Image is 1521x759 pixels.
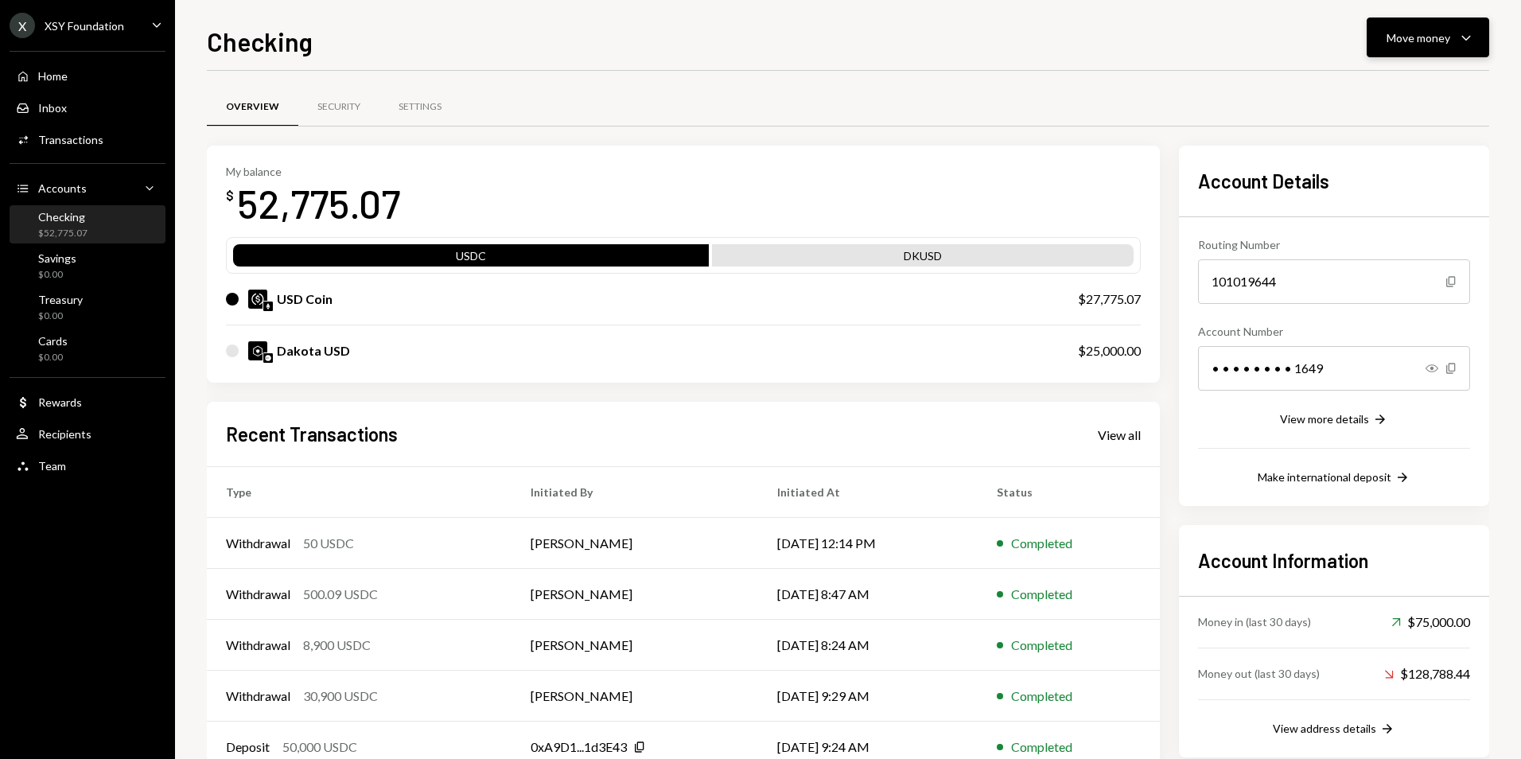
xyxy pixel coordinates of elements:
[38,133,103,146] div: Transactions
[531,738,627,757] div: 0xA9D1...1d3E43
[1258,469,1410,487] button: Make international deposit
[1198,346,1470,391] div: • • • • • • • • 1649
[10,205,165,243] a: Checking$52,775.07
[10,247,165,285] a: Savings$0.00
[38,395,82,409] div: Rewards
[248,341,267,360] img: DKUSD
[226,687,290,706] div: Withdrawal
[1011,687,1072,706] div: Completed
[758,569,978,620] td: [DATE] 8:47 AM
[978,467,1160,518] th: Status
[512,569,758,620] td: [PERSON_NAME]
[10,13,35,38] div: X
[38,309,83,323] div: $0.00
[512,671,758,722] td: [PERSON_NAME]
[1198,323,1470,340] div: Account Number
[758,620,978,671] td: [DATE] 8:24 AM
[282,738,357,757] div: 50,000 USDC
[1198,665,1320,682] div: Money out (last 30 days)
[10,125,165,154] a: Transactions
[1258,470,1391,484] div: Make international deposit
[38,351,68,364] div: $0.00
[233,247,709,270] div: USDC
[379,87,461,127] a: Settings
[45,19,124,33] div: XSY Foundation
[277,290,333,309] div: USD Coin
[758,671,978,722] td: [DATE] 9:29 AM
[1391,613,1470,632] div: $75,000.00
[303,585,378,604] div: 500.09 USDC
[1384,664,1470,683] div: $128,788.44
[10,93,165,122] a: Inbox
[226,100,279,114] div: Overview
[303,534,354,553] div: 50 USDC
[38,69,68,83] div: Home
[1280,412,1369,426] div: View more details
[758,467,978,518] th: Initiated At
[277,341,350,360] div: Dakota USD
[1367,18,1489,57] button: Move money
[399,100,442,114] div: Settings
[226,534,290,553] div: Withdrawal
[226,636,290,655] div: Withdrawal
[1078,341,1141,360] div: $25,000.00
[10,387,165,416] a: Rewards
[226,188,234,204] div: $
[1280,411,1388,429] button: View more details
[248,290,267,309] img: USDC
[38,459,66,473] div: Team
[38,268,76,282] div: $0.00
[1198,613,1311,630] div: Money in (last 30 days)
[1198,168,1470,194] h2: Account Details
[263,353,273,363] img: base-mainnet
[38,293,83,306] div: Treasury
[1078,290,1141,309] div: $27,775.07
[1273,722,1376,735] div: View address details
[1387,29,1450,46] div: Move money
[38,210,88,224] div: Checking
[303,636,371,655] div: 8,900 USDC
[226,165,400,178] div: My balance
[1198,547,1470,574] h2: Account Information
[1098,427,1141,443] div: View all
[38,101,67,115] div: Inbox
[1011,636,1072,655] div: Completed
[10,288,165,326] a: Treasury$0.00
[10,173,165,202] a: Accounts
[1273,721,1395,738] button: View address details
[303,687,378,706] div: 30,900 USDC
[10,419,165,448] a: Recipients
[317,100,360,114] div: Security
[712,247,1134,270] div: DKUSD
[38,181,87,195] div: Accounts
[512,467,758,518] th: Initiated By
[207,87,298,127] a: Overview
[512,620,758,671] td: [PERSON_NAME]
[207,467,512,518] th: Type
[298,87,379,127] a: Security
[10,329,165,368] a: Cards$0.00
[10,451,165,480] a: Team
[226,738,270,757] div: Deposit
[207,25,313,57] h1: Checking
[1011,585,1072,604] div: Completed
[38,427,91,441] div: Recipients
[1098,426,1141,443] a: View all
[237,178,400,228] div: 52,775.07
[38,334,68,348] div: Cards
[226,585,290,604] div: Withdrawal
[512,518,758,569] td: [PERSON_NAME]
[1198,236,1470,253] div: Routing Number
[1011,738,1072,757] div: Completed
[10,61,165,90] a: Home
[38,227,88,240] div: $52,775.07
[1011,534,1072,553] div: Completed
[1198,259,1470,304] div: 101019644
[38,251,76,265] div: Savings
[226,421,398,447] h2: Recent Transactions
[758,518,978,569] td: [DATE] 12:14 PM
[263,302,273,311] img: ethereum-mainnet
